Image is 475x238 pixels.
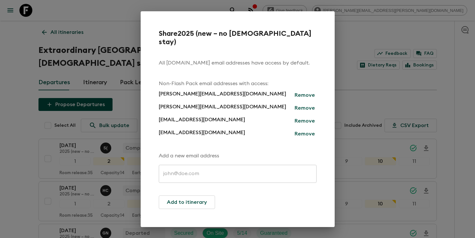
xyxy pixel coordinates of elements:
[293,103,317,113] button: Remove
[159,90,286,100] p: [PERSON_NAME][EMAIL_ADDRESS][DOMAIN_NAME]
[159,116,245,126] p: [EMAIL_ADDRESS][DOMAIN_NAME]
[159,103,286,113] p: [PERSON_NAME][EMAIL_ADDRESS][DOMAIN_NAME]
[295,104,315,112] p: Remove
[159,59,317,67] p: All [DOMAIN_NAME] email addresses have access by default.
[293,90,317,100] button: Remove
[293,116,317,126] button: Remove
[159,29,317,46] h2: Share 2025 (new – no [DEMOGRAPHIC_DATA] stay)
[159,152,219,160] p: Add a new email address
[295,91,315,99] p: Remove
[159,195,215,209] button: Add to itinerary
[159,129,245,139] p: [EMAIL_ADDRESS][DOMAIN_NAME]
[295,117,315,125] p: Remove
[293,129,317,139] button: Remove
[295,130,315,138] p: Remove
[159,80,317,87] p: Non-Flash Pack email addresses with access:
[159,165,317,183] input: john@doe.com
